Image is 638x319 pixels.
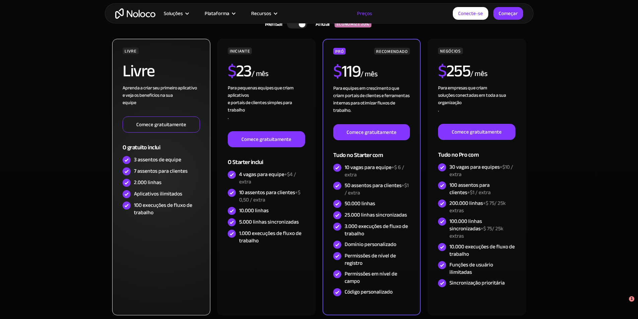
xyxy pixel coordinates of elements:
[123,55,155,87] font: Livre
[123,116,200,133] a: Comece gratuitamente
[228,98,292,114] font: e portais de clientes simples para trabalho
[452,127,502,137] font: Comece gratuitamente
[205,9,229,18] font: Plataforma
[123,83,197,100] font: Aprenda a criar seu primeiro aplicativo e veja os benefícios na sua
[345,287,393,297] font: Código personalizado
[241,135,291,144] font: Comece gratuitamente
[446,55,471,87] font: 255
[504,254,638,301] iframe: Intercom notifications message
[345,180,402,190] font: 50 assentos para clientes
[345,251,396,268] font: Permissões de nível de registro
[493,7,523,20] a: Começar
[345,198,375,209] font: 50.000 linhas
[333,84,410,115] font: Para equipes em crescimento que criam portais de clientes e ferramentas internas para otimizar fl...
[449,224,503,241] font: +$ 75/ 25k extras
[357,9,372,18] font: Preços
[438,91,506,107] font: soluções conectadas em toda a sua organização
[239,187,300,205] font: +$ 0,50 / extra
[228,55,236,87] font: $
[449,162,513,179] font: +$10 / extra
[228,113,229,122] font: .
[251,9,271,18] font: Recursos
[438,149,479,160] font: Tudo no Pro com
[342,56,361,87] font: 119
[449,180,490,197] font: 100 assentos para clientes
[345,210,407,220] font: 25.000 linhas sincronizadas
[345,239,396,249] font: Domínio personalizado
[467,187,491,197] font: +$1 / extra
[458,9,483,18] font: Conecte-se
[438,124,515,140] a: Comece gratuitamente
[438,83,487,92] font: Para empresas que criam
[123,98,136,107] font: equipe
[376,48,408,56] font: RECOMENDADO
[134,166,188,176] font: 7 assentos para clientes
[228,83,294,100] font: Para pequenas equipes que criam aplicativos
[333,56,342,87] font: $
[125,47,136,55] font: LIVRE
[438,55,446,87] font: $
[349,9,380,18] a: Preços
[360,67,377,81] font: / mês
[615,296,631,312] iframe: Intercom live chat
[239,228,301,246] font: 1.000 execuções de fluxo de trabalho
[345,180,409,198] font: +$1 / extra
[449,278,505,288] font: Sincronização prioritária
[155,9,196,18] div: Soluções
[440,47,460,55] font: NEGÓCIOS
[239,187,295,197] font: 10 assentos para clientes
[123,142,160,153] font: O gratuito inclui
[449,198,506,216] font: +$ 75/ 25k extras
[449,260,493,277] font: Funções de usuário ilimitadas
[345,162,404,180] font: +$ 6 / extra
[236,55,252,87] font: 23
[239,206,269,216] font: 10.000 linhas
[134,177,161,187] font: 2.000 linhas
[230,47,250,55] font: INICIANTE
[335,48,344,56] font: PRÓ
[252,67,269,81] font: / mês
[228,131,305,147] a: Comece gratuitamente
[134,189,182,199] font: Aplicativos ilimitados
[115,8,155,19] a: lar
[629,296,634,302] span: 1
[333,124,410,140] a: Comece gratuitamente
[243,9,285,18] div: Recursos
[196,9,243,18] div: Plataforma
[345,162,392,172] font: 10 vagas para equipe
[345,269,397,286] font: Permissões em nível de campo
[239,169,284,179] font: 4 vagas para equipe
[136,120,186,129] font: Comece gratuitamente
[449,198,483,208] font: 200.000 linhas
[449,242,515,259] font: 10.000 execuções de fluxo de trabalho
[228,157,263,168] font: O Starter inclui
[470,67,487,81] font: / mês
[453,7,488,20] a: Conecte-se
[499,9,518,18] font: Começar
[134,155,181,165] font: 3 assentos de equipe
[239,169,296,187] font: +$4 / extra
[239,217,299,227] font: 5.000 linhas sincronizadas
[449,216,482,234] font: 100.000 linhas sincronizadas
[347,128,397,137] font: Comece gratuitamente
[345,221,408,239] font: 3.000 execuções de fluxo de trabalho
[134,200,192,218] font: 100 execuções de fluxo de trabalho
[333,150,383,161] font: Tudo no Starter com
[438,105,439,114] font: .
[164,9,183,18] font: Soluções
[449,162,500,172] font: 30 vagas para equipes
